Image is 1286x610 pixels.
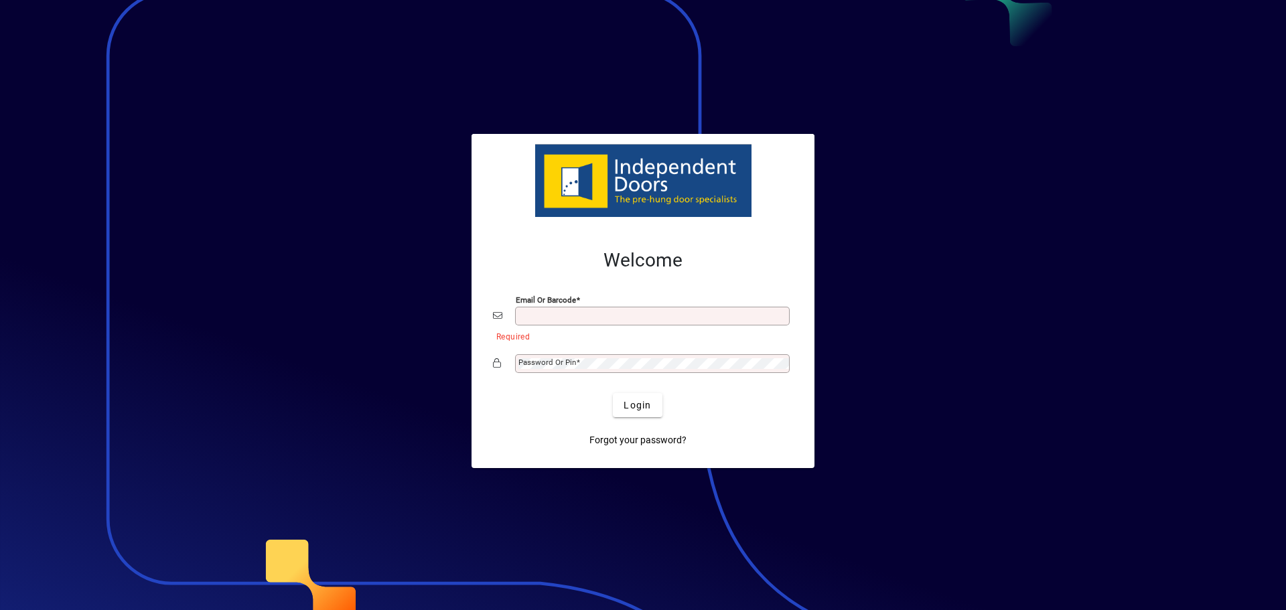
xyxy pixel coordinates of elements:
button: Login [613,393,662,417]
mat-label: Password or Pin [518,358,576,367]
span: Forgot your password? [589,433,687,447]
mat-error: Required [496,329,782,343]
a: Forgot your password? [584,428,692,452]
mat-label: Email or Barcode [516,295,576,305]
h2: Welcome [493,249,793,272]
span: Login [624,398,651,412]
